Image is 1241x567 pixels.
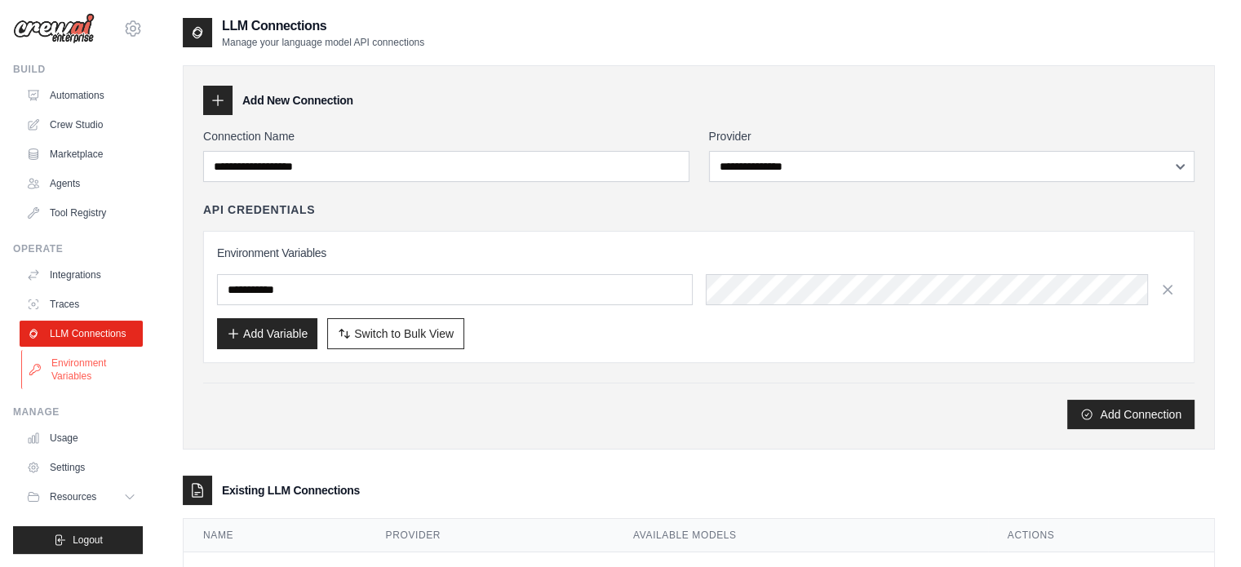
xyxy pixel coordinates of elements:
div: Build [13,63,143,76]
span: Resources [50,490,96,503]
a: Tool Registry [20,200,143,226]
h2: LLM Connections [222,16,424,36]
div: Manage [13,405,143,419]
label: Connection Name [203,128,689,144]
button: Resources [20,484,143,510]
label: Provider [709,128,1195,144]
h3: Add New Connection [242,92,353,109]
a: Crew Studio [20,112,143,138]
a: LLM Connections [20,321,143,347]
button: Switch to Bulk View [327,318,464,349]
a: Marketplace [20,141,143,167]
button: Add Connection [1067,400,1194,429]
button: Logout [13,526,143,554]
p: Manage your language model API connections [222,36,424,49]
th: Name [184,519,366,552]
span: Logout [73,534,103,547]
a: Environment Variables [21,350,144,389]
th: Available Models [614,519,988,552]
th: Provider [366,519,614,552]
span: Switch to Bulk View [354,326,454,342]
h3: Environment Variables [217,245,1181,261]
a: Automations [20,82,143,109]
a: Agents [20,171,143,197]
th: Actions [988,519,1214,552]
a: Traces [20,291,143,317]
img: Logo [13,13,95,44]
h3: Existing LLM Connections [222,482,360,498]
button: Add Variable [217,318,317,349]
h4: API Credentials [203,202,315,218]
a: Usage [20,425,143,451]
a: Integrations [20,262,143,288]
a: Settings [20,454,143,481]
div: Operate [13,242,143,255]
